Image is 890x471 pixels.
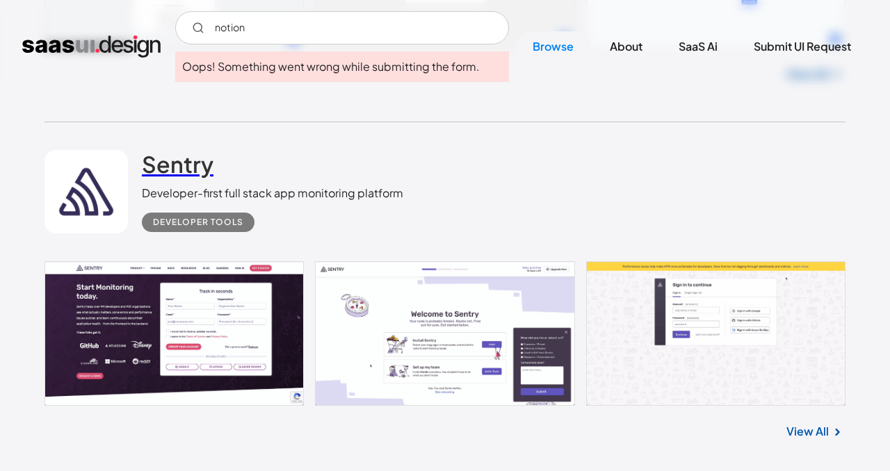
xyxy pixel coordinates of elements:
[593,31,659,62] a: About
[516,31,590,62] a: Browse
[22,35,161,58] a: home
[142,185,403,201] div: Developer-first full stack app monitoring platform
[175,11,509,44] form: Email Form
[142,150,213,185] a: Sentry
[142,150,213,178] h2: Sentry
[182,58,502,75] div: Oops! Something went wrong while submitting the form.
[662,31,734,62] a: SaaS Ai
[175,51,509,82] div: Email Form failure
[175,11,509,44] input: Search UI designs you're looking for...
[786,423,829,440] a: View All
[737,31,868,62] a: Submit UI Request
[153,214,243,231] div: Developer tools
